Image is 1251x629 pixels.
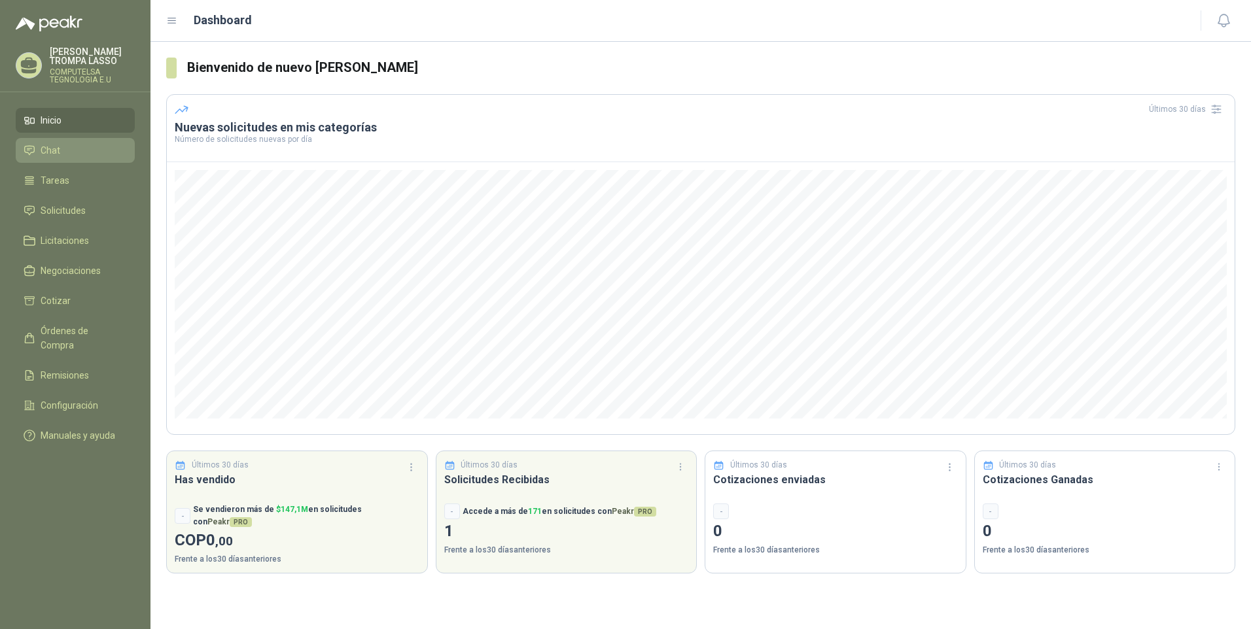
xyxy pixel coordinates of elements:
span: PRO [634,507,656,517]
a: Configuración [16,393,135,418]
a: Tareas [16,168,135,193]
span: Cotizar [41,294,71,308]
a: Chat [16,138,135,163]
div: - [713,503,729,519]
p: Últimos 30 días [192,459,249,471]
p: 1 [444,519,689,544]
a: Órdenes de Compra [16,318,135,358]
h3: Nuevas solicitudes en mis categorías [175,120,1227,135]
span: 0 [206,531,233,549]
div: Últimos 30 días [1149,99,1227,120]
h3: Solicitudes Recibidas [444,471,689,488]
a: Manuales y ayuda [16,423,135,448]
h3: Cotizaciones Ganadas [983,471,1227,488]
div: - [444,503,460,519]
span: Licitaciones [41,233,89,248]
span: 171 [528,507,542,516]
p: COP [175,528,419,553]
p: 0 [983,519,1227,544]
p: 0 [713,519,958,544]
span: Solicitudes [41,203,86,218]
h3: Has vendido [175,471,419,488]
span: Negociaciones [41,263,101,278]
span: Manuales y ayuda [41,428,115,443]
span: ,00 [215,534,233,549]
p: COMPUTELSA TEGNOLOGIA E.U [50,68,135,84]
a: Negociaciones [16,258,135,283]
span: Órdenes de Compra [41,324,122,352]
h3: Cotizaciones enviadas [713,471,958,488]
span: Chat [41,143,60,158]
p: Número de solicitudes nuevas por día [175,135,1227,143]
a: Remisiones [16,363,135,388]
p: Accede a más de en solicitudes con [463,505,656,518]
a: Licitaciones [16,228,135,253]
p: Últimos 30 días [999,459,1056,471]
img: Logo peakr [16,16,82,31]
span: PRO [230,517,252,527]
p: [PERSON_NAME] TROMPA LASSO [50,47,135,65]
p: Frente a los 30 días anteriores [175,553,419,566]
span: Tareas [41,173,69,188]
span: Inicio [41,113,62,127]
p: Últimos 30 días [730,459,787,471]
a: Cotizar [16,288,135,313]
p: Frente a los 30 días anteriores [713,544,958,556]
span: Peakr [207,517,252,526]
div: - [175,508,190,524]
p: Se vendieron más de en solicitudes con [193,503,419,528]
p: Frente a los 30 días anteriores [444,544,689,556]
span: $ 147,1M [276,505,308,514]
p: Últimos 30 días [461,459,518,471]
a: Solicitudes [16,198,135,223]
span: Remisiones [41,368,89,382]
p: Frente a los 30 días anteriores [983,544,1227,556]
h3: Bienvenido de nuevo [PERSON_NAME] [187,58,1235,78]
a: Inicio [16,108,135,133]
h1: Dashboard [194,11,252,29]
span: Peakr [612,507,656,516]
span: Configuración [41,398,98,413]
div: - [983,503,998,519]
